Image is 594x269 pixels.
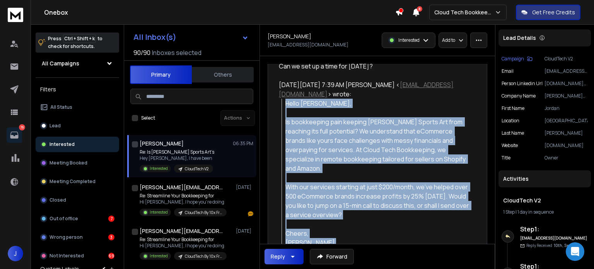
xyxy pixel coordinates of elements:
h3: Filters [36,84,119,95]
p: CloudTech By 10x Freelancing [185,210,222,216]
button: Reply [265,249,304,264]
h3: Inboxes selected [152,48,201,57]
button: Not Interested69 [36,248,119,264]
div: Hello [PERSON_NAME], [285,99,470,108]
p: Re: Is [PERSON_NAME] Sports Art’s [140,149,214,155]
p: Campaign [502,56,524,62]
p: Not Interested [49,253,84,259]
p: Hi [PERSON_NAME], I hope you're doing [140,199,227,205]
p: [DATE] [236,184,253,190]
div: Open Intercom Messenger [566,242,584,261]
p: [PERSON_NAME] [544,130,588,136]
button: Meeting Booked [36,155,119,171]
p: All Status [50,104,72,110]
h6: Step 1 : [520,224,588,234]
p: 06:35 PM [233,140,253,147]
p: Interested [150,209,168,215]
div: With our services starting at just $200/month, we've helped over 500 eCommerce brands increase pr... [285,182,470,219]
p: 79 [19,124,25,130]
button: Others [192,66,254,83]
button: Closed [36,192,119,208]
h1: [PERSON_NAME][EMAIL_ADDRESS][PERSON_NAME][DOMAIN_NAME] [140,183,225,191]
p: CloudTech By 10x Freelancing [185,254,222,259]
p: Email [502,68,514,74]
p: Closed [49,197,66,203]
p: [EMAIL_ADDRESS][DOMAIN_NAME] [544,68,588,74]
div: Is bookkeeping pain keeping [PERSON_NAME] Sports Art from reaching its full potential? We underst... [285,117,470,173]
p: Re: Streamline Your Bookkeeping for [140,236,227,243]
p: Cloud Tech Bookkeeping [434,9,495,16]
p: Add to [442,37,455,43]
button: Get Free Credits [516,5,580,20]
button: All Inbox(s) [127,29,255,45]
button: Campaign [502,56,533,62]
button: Wrong person3 [36,230,119,245]
p: Out of office [49,216,78,222]
p: [DOMAIN_NAME][URL][PERSON_NAME] [544,81,588,87]
button: Forward [310,249,354,264]
p: Person Linkedin Url [502,81,543,87]
p: [DOMAIN_NAME] [544,142,588,149]
p: First Name [502,105,524,111]
p: Owner [544,155,588,161]
p: Jordan [544,105,588,111]
span: 90 / 90 [133,48,150,57]
h1: CloudTech V2 [503,197,586,204]
p: Hey [PERSON_NAME], I have been [140,155,214,161]
button: All Status [36,99,119,115]
p: location [502,118,519,124]
h1: [PERSON_NAME][EMAIL_ADDRESS][DOMAIN_NAME] [140,227,225,235]
h1: All Inbox(s) [133,33,176,41]
p: Meeting Booked [49,160,87,166]
p: Hi [PERSON_NAME], I hope you're doing [140,243,227,249]
p: title [502,155,510,161]
button: Meeting Completed [36,174,119,189]
p: Last Name [502,130,524,136]
div: Activities [498,170,591,187]
p: Company Name [502,93,536,99]
p: [GEOGRAPHIC_DATA] [544,118,588,124]
p: Interested [150,253,168,259]
div: 7 [108,216,114,222]
div: [PERSON_NAME] [285,238,470,247]
p: [DATE] [236,228,253,234]
div: Cheers, [285,229,470,238]
span: Ctrl + Shift + k [63,34,96,43]
p: Wrong person [49,234,83,240]
p: Press to check for shortcuts. [48,35,102,50]
button: Out of office7 [36,211,119,226]
h1: All Campaigns [42,60,79,67]
h1: [PERSON_NAME] [140,140,184,147]
h1: Onebox [44,8,395,17]
p: CloudTech V2 [185,166,208,172]
div: Reply [271,253,285,260]
button: All Campaigns [36,56,119,71]
p: Interested [49,141,75,147]
p: Interested [398,37,420,43]
p: Lead Details [503,34,536,42]
div: 3 [108,234,114,240]
p: CloudTech V2 [544,56,588,62]
div: | [503,209,586,215]
p: [PERSON_NAME] Sports Art [544,93,588,99]
button: J [8,246,23,261]
p: website [502,142,518,149]
span: 1 day in sequence [517,209,554,215]
label: Select [141,115,155,121]
h6: [EMAIL_ADDRESS][DOMAIN_NAME] [520,235,588,241]
button: Interested [36,137,119,152]
p: Meeting Completed [49,178,96,185]
div: 69 [108,253,114,259]
p: Get Free Credits [532,9,575,16]
p: [EMAIL_ADDRESS][DOMAIN_NAME] [268,42,348,48]
p: Lead [49,123,61,129]
span: 10th, Sept [554,243,573,248]
p: Interested [150,166,168,171]
div: [DATE][DATE] 7:39 AM [PERSON_NAME] < > wrote: [279,80,470,99]
img: logo [8,8,23,22]
a: 79 [7,127,22,143]
p: Re: Streamline Your Bookkeeping for [140,193,227,199]
span: 1 Step [503,209,515,215]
